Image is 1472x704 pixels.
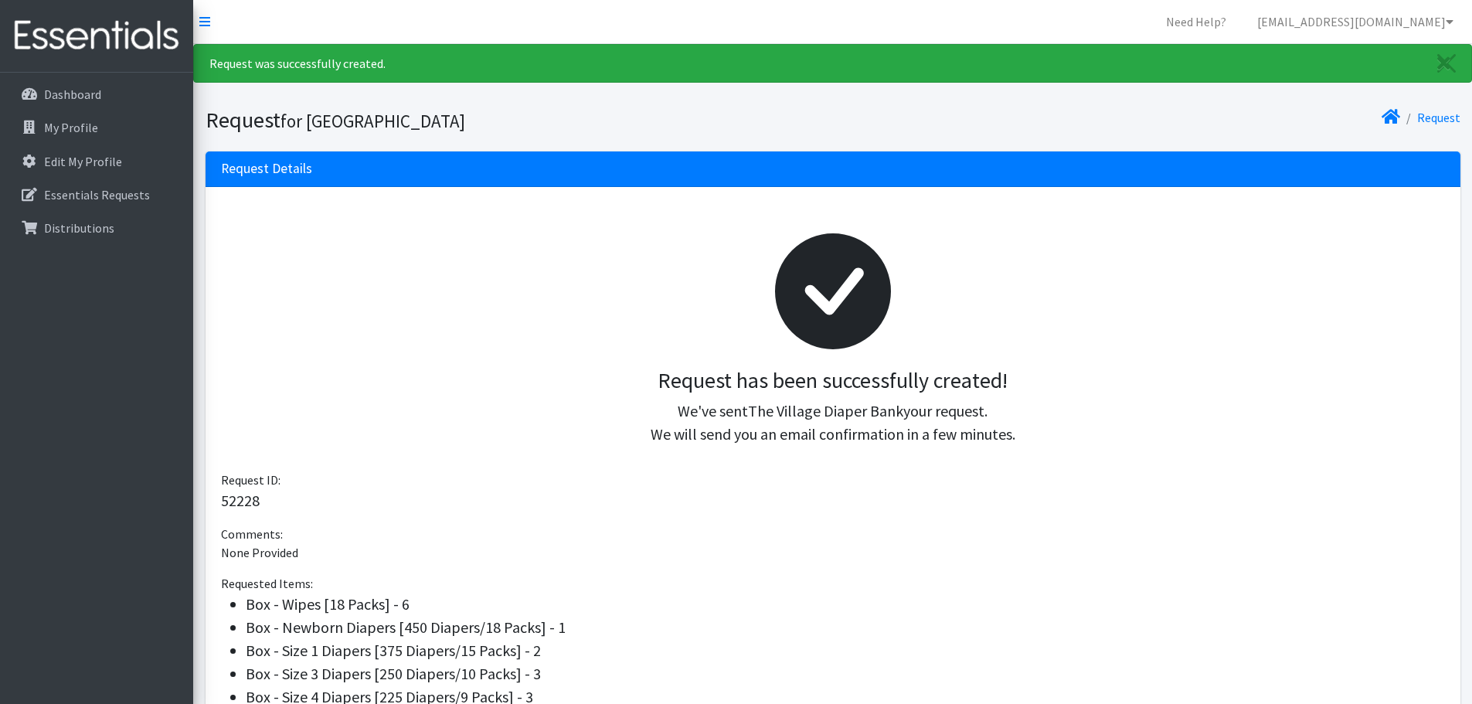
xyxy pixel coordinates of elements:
[6,146,187,177] a: Edit My Profile
[1245,6,1466,37] a: [EMAIL_ADDRESS][DOMAIN_NAME]
[1422,45,1471,82] a: Close
[221,472,280,488] span: Request ID:
[6,179,187,210] a: Essentials Requests
[233,400,1433,446] p: We've sent your request. We will send you an email confirmation in a few minutes.
[44,187,150,202] p: Essentials Requests
[44,220,114,236] p: Distributions
[221,489,1445,512] p: 52228
[246,593,1445,616] li: Box - Wipes [18 Packs] - 6
[233,368,1433,394] h3: Request has been successfully created!
[44,154,122,169] p: Edit My Profile
[221,526,283,542] span: Comments:
[6,10,187,62] img: HumanEssentials
[193,44,1472,83] div: Request was successfully created.
[1154,6,1239,37] a: Need Help?
[44,120,98,135] p: My Profile
[6,213,187,243] a: Distributions
[280,110,465,132] small: for [GEOGRAPHIC_DATA]
[748,401,903,420] span: The Village Diaper Bank
[6,112,187,143] a: My Profile
[206,107,828,134] h1: Request
[221,161,312,177] h3: Request Details
[1417,110,1460,125] a: Request
[246,616,1445,639] li: Box - Newborn Diapers [450 Diapers/18 Packs] - 1
[221,576,313,591] span: Requested Items:
[246,639,1445,662] li: Box - Size 1 Diapers [375 Diapers/15 Packs] - 2
[221,545,298,560] span: None Provided
[6,79,187,110] a: Dashboard
[246,662,1445,685] li: Box - Size 3 Diapers [250 Diapers/10 Packs] - 3
[44,87,101,102] p: Dashboard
